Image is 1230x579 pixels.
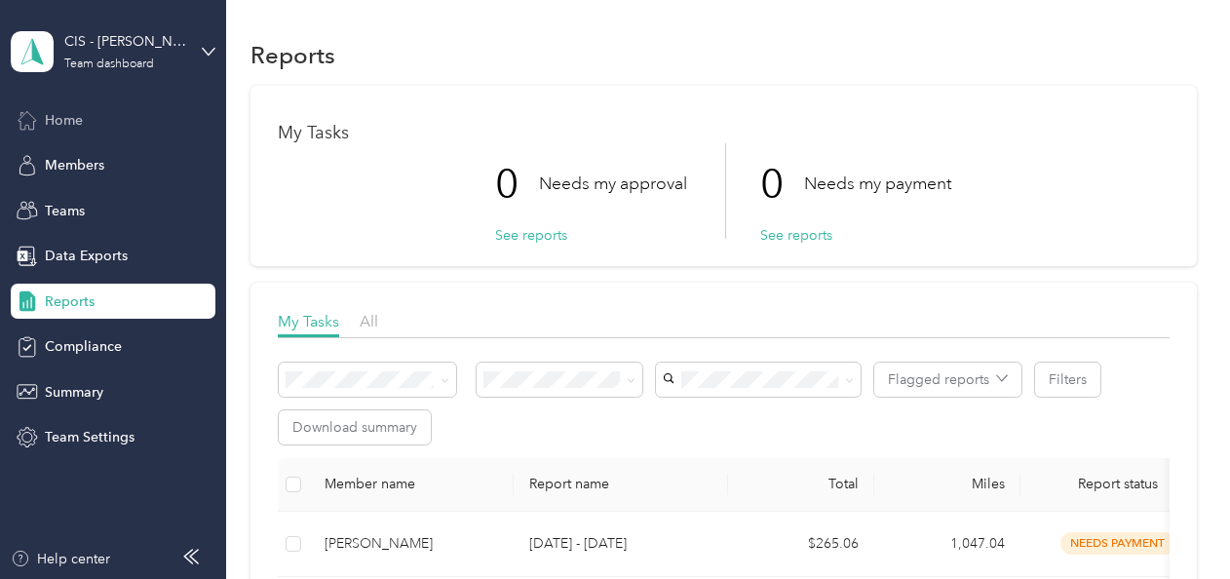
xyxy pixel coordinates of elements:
span: All [360,312,378,330]
span: Reports [45,291,95,312]
th: Report name [514,458,728,512]
button: Download summary [279,410,431,444]
button: Flagged reports [874,363,1021,397]
td: 1,047.04 [874,512,1020,577]
button: Help center [11,549,110,569]
span: Data Exports [45,246,128,266]
span: Team Settings [45,427,135,447]
button: Filters [1035,363,1100,397]
iframe: Everlance-gr Chat Button Frame [1121,470,1230,579]
span: Teams [45,201,85,221]
div: [PERSON_NAME] [325,533,498,555]
span: Members [45,155,104,175]
p: 0 [495,143,539,225]
div: CIS - [PERSON_NAME] Team [64,31,186,52]
span: Compliance [45,336,122,357]
span: Report status [1036,476,1200,492]
p: [DATE] - [DATE] [529,533,712,555]
h1: Reports [250,45,335,65]
div: Total [744,476,859,492]
span: My Tasks [278,312,339,330]
h1: My Tasks [278,123,1170,143]
div: Team dashboard [64,58,154,70]
div: Miles [890,476,1005,492]
th: Member name [309,458,514,512]
button: See reports [495,225,567,246]
span: Summary [45,382,103,403]
td: $265.06 [728,512,874,577]
span: needs payment [1060,532,1175,555]
p: Needs my approval [539,172,687,196]
div: Member name [325,476,498,492]
span: Home [45,110,83,131]
p: Needs my payment [804,172,951,196]
p: 0 [760,143,804,225]
button: See reports [760,225,832,246]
